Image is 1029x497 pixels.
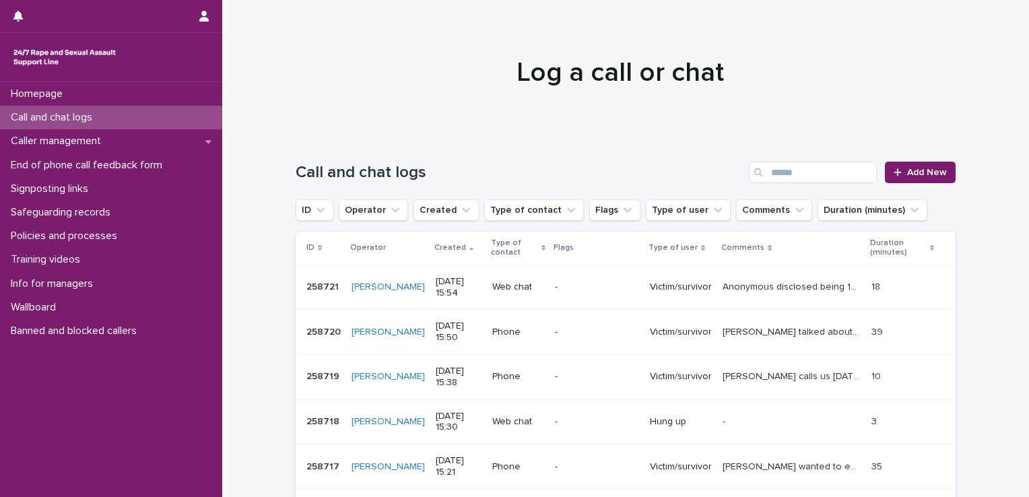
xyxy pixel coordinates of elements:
[723,324,863,338] p: John talked about films and music. He hopes to finish rehab soon and be able to pursue his intere...
[871,413,879,428] p: 3
[650,416,712,428] p: Hung up
[818,199,927,221] button: Duration (minutes)
[352,461,425,473] a: [PERSON_NAME]
[492,416,544,428] p: Web chat
[350,240,386,255] p: Operator
[352,371,425,383] a: [PERSON_NAME]
[484,199,584,221] button: Type of contact
[723,368,863,383] p: Beth calls us today saying that she was raped by someone in 1985. She need support now and Rape C...
[736,199,812,221] button: Comments
[491,236,538,261] p: Type of contact
[306,324,343,338] p: 258720
[646,199,731,221] button: Type of user
[721,240,764,255] p: Comments
[296,354,956,399] tr: 258719258719 [PERSON_NAME] [DATE] 15:38Phone-Victim/survivor[PERSON_NAME] calls us [DATE] saying ...
[306,459,342,473] p: 258717
[723,279,863,293] p: Anonymous disclosed being 17 and experienced S.V by a man who is 29years old. visitor provided th...
[339,199,408,221] button: Operator
[352,281,425,293] a: [PERSON_NAME]
[650,461,712,473] p: Victim/survivor
[296,163,743,183] h1: Call and chat logs
[650,371,712,383] p: Victim/survivor
[436,411,482,434] p: [DATE] 15:30
[5,253,91,266] p: Training videos
[296,444,956,490] tr: 258717258717 [PERSON_NAME] [DATE] 15:21Phone-Victim/survivor[PERSON_NAME] wanted to explore diffi...
[5,230,128,242] p: Policies and processes
[649,240,698,255] p: Type of user
[306,368,342,383] p: 258719
[5,183,99,195] p: Signposting links
[436,321,482,343] p: [DATE] 15:50
[492,327,544,338] p: Phone
[5,277,104,290] p: Info for managers
[871,324,886,338] p: 39
[555,416,639,428] p: -
[492,281,544,293] p: Web chat
[5,325,147,337] p: Banned and blocked callers
[555,371,639,383] p: -
[306,240,314,255] p: ID
[870,236,927,261] p: Duration (minutes)
[885,162,956,183] a: Add New
[434,240,466,255] p: Created
[11,44,119,71] img: rhQMoQhaT3yELyF149Cw
[352,416,425,428] a: [PERSON_NAME]
[723,413,728,428] p: -
[871,368,884,383] p: 10
[5,159,173,172] p: End of phone call feedback form
[555,461,639,473] p: -
[296,310,956,355] tr: 258720258720 [PERSON_NAME] [DATE] 15:50Phone-Victim/survivor[PERSON_NAME] talked about films and ...
[554,240,574,255] p: Flags
[436,455,482,478] p: [DATE] 15:21
[306,413,342,428] p: 258718
[296,265,956,310] tr: 258721258721 [PERSON_NAME] [DATE] 15:54Web chat-Victim/survivorAnonymous disclosed being 17 and e...
[650,281,712,293] p: Victim/survivor
[871,279,883,293] p: 18
[492,461,544,473] p: Phone
[5,88,73,100] p: Homepage
[296,199,333,221] button: ID
[907,168,947,177] span: Add New
[555,281,639,293] p: -
[555,327,639,338] p: -
[436,366,482,389] p: [DATE] 15:38
[413,199,479,221] button: Created
[723,459,863,473] p: Caller wanted to explore difficult feelings post flashback and information around reporting
[352,327,425,338] a: [PERSON_NAME]
[5,135,112,147] p: Caller management
[749,162,877,183] input: Search
[296,399,956,444] tr: 258718258718 [PERSON_NAME] [DATE] 15:30Web chat-Hung up-- 33
[5,301,67,314] p: Wallboard
[290,57,950,89] h1: Log a call or chat
[5,111,103,124] p: Call and chat logs
[436,276,482,299] p: [DATE] 15:54
[5,206,121,219] p: Safeguarding records
[589,199,640,221] button: Flags
[871,459,885,473] p: 35
[650,327,712,338] p: Victim/survivor
[492,371,544,383] p: Phone
[306,279,341,293] p: 258721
